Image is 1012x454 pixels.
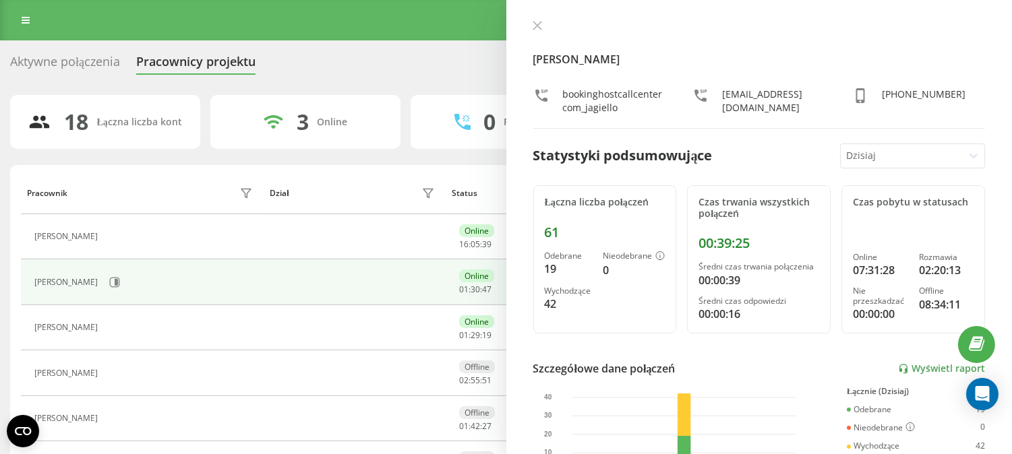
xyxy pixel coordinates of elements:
div: : : [459,422,492,431]
div: Odebrane [847,405,891,414]
text: 30 [544,412,552,420]
div: 18 [64,109,88,135]
div: Czas pobytu w statusach [853,197,974,208]
span: 01 [459,329,469,341]
span: 19 [482,329,492,341]
div: 19 [545,261,593,277]
div: : : [459,285,492,294]
span: 47 [482,284,492,295]
div: Czas trwania wszystkich połączeń [698,197,819,220]
div: Online [459,224,494,237]
div: Online [459,269,494,282]
span: 39 [482,238,492,250]
div: Łącznie (Dzisiaj) [847,387,985,396]
div: [PERSON_NAME] [34,368,101,378]
span: 16 [459,238,469,250]
div: Nieodebrane [847,422,915,433]
div: [PERSON_NAME] [34,414,101,423]
div: Odebrane [545,251,593,261]
div: Dział [270,189,289,198]
a: Wyświetl raport [898,363,985,375]
div: 07:31:28 [853,262,907,278]
div: Łączna liczba kont [96,117,181,128]
div: Online [459,315,494,328]
div: 19 [976,405,985,414]
div: Open Intercom Messenger [966,378,999,410]
div: [PERSON_NAME] [34,323,101,332]
div: 42 [976,441,985,451]
div: : : [459,240,492,249]
div: 00:00:39 [698,272,819,288]
text: 40 [544,393,552,401]
div: Offline [919,286,974,296]
button: Open CMP widget [7,415,39,447]
span: 30 [471,284,480,295]
div: 00:39:25 [698,235,819,251]
div: Offline [459,406,495,419]
text: 20 [544,430,552,438]
div: 0 [603,262,665,278]
span: 02 [459,375,469,386]
span: 51 [482,375,492,386]
div: 3 [297,109,309,135]
div: 61 [545,224,665,240]
div: 02:20:13 [919,262,974,278]
div: Aktywne połączenia [10,55,120,75]
div: 0 [484,109,496,135]
div: Średni czas trwania połączenia [698,262,819,271]
div: Średni czas odpowiedzi [698,296,819,306]
div: Wychodzące [847,441,899,451]
div: Offline [459,360,495,373]
div: Wychodzące [545,286,593,296]
div: 00:00:00 [853,306,907,322]
span: 05 [471,238,480,250]
div: Online [317,117,347,128]
div: Pracownik [27,189,67,198]
div: [PERSON_NAME] [34,278,101,287]
div: Łączna liczba połączeń [545,197,665,208]
span: 01 [459,284,469,295]
div: Statystyki podsumowujące [533,145,713,166]
span: 01 [459,420,469,432]
div: 08:34:11 [919,296,974,313]
span: 42 [471,420,480,432]
div: [PHONE_NUMBER] [882,88,965,115]
div: Nie przeszkadzać [853,286,907,306]
div: 0 [980,422,985,433]
span: 55 [471,375,480,386]
h4: [PERSON_NAME] [533,51,986,67]
div: Rozmawiają [504,117,558,128]
div: Nieodebrane [603,251,665,262]
div: bookinghostcallcentercom_jagiello [563,88,666,115]
div: Online [853,253,907,262]
span: 29 [471,329,480,341]
div: Rozmawia [919,253,974,262]
div: Pracownicy projektu [136,55,256,75]
span: 27 [482,420,492,432]
div: Szczegółowe dane połączeń [533,360,676,377]
div: 00:00:16 [698,306,819,322]
div: [EMAIL_ADDRESS][DOMAIN_NAME] [722,88,825,115]
div: : : [459,376,492,385]
div: Status [452,189,477,198]
div: : : [459,331,492,340]
div: 42 [545,296,593,312]
div: [PERSON_NAME] [34,232,101,241]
